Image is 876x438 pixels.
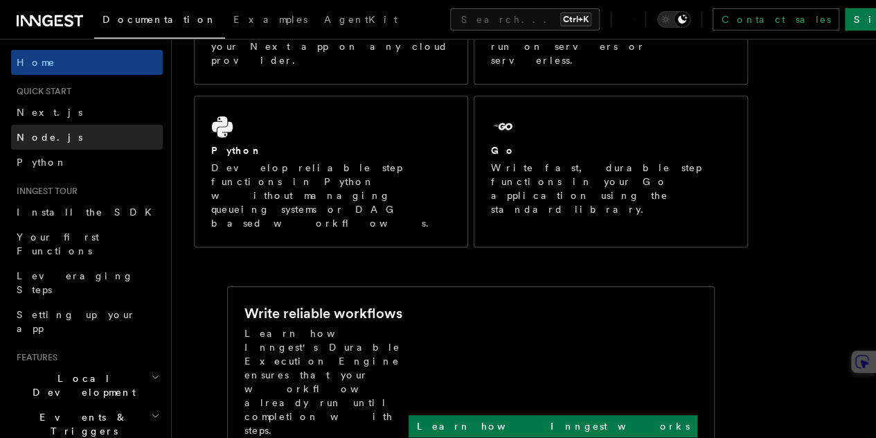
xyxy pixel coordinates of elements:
p: Write durable step functions in any Node.js app and run on servers or serverless. [491,12,731,67]
a: Node.js [11,125,163,150]
span: Next.js [17,107,82,118]
button: Toggle dark mode [657,11,690,28]
a: Leveraging Steps [11,263,163,302]
p: Learn how Inngest works [417,419,689,433]
a: Documentation [94,4,225,39]
p: Learn how Inngest's Durable Execution Engine ensures that your workflow already run until complet... [244,326,409,437]
span: Home [17,55,55,69]
a: Examples [225,4,316,37]
a: GoWrite fast, durable step functions in your Go application using the standard library. [474,96,748,247]
span: Quick start [11,86,71,97]
button: Search...Ctrl+K [450,8,600,30]
h2: Python [211,143,262,157]
span: Python [17,157,67,168]
span: Install the SDK [17,207,160,218]
h2: Write reliable workflows [244,304,402,323]
a: Contact sales [713,8,839,30]
a: Setting up your app [11,302,163,341]
a: Next.js [11,100,163,125]
span: Setting up your app [17,309,136,334]
span: AgentKit [324,14,397,25]
span: Your first Functions [17,231,99,256]
span: Node.js [17,132,82,143]
a: PythonDevelop reliable step functions in Python without managing queueing systems or DAG based wo... [194,96,468,247]
p: Develop reliable step functions in Python without managing queueing systems or DAG based workflows. [211,161,451,230]
span: Features [11,352,57,363]
kbd: Ctrl+K [560,12,591,26]
span: Documentation [102,14,217,25]
span: Leveraging Steps [17,270,134,295]
span: Examples [233,14,307,25]
p: Add queueing, events, crons, and step functions to your Next app on any cloud provider. [211,12,451,67]
a: Your first Functions [11,225,163,263]
p: Write fast, durable step functions in your Go application using the standard library. [491,161,731,216]
button: Local Development [11,366,163,405]
span: Inngest tour [11,186,78,197]
span: Local Development [11,371,151,399]
span: Events & Triggers [11,410,151,438]
a: Install the SDK [11,200,163,225]
a: Python [11,150,163,175]
a: Learn how Inngest works [409,415,697,437]
h2: Go [491,143,516,157]
a: AgentKit [316,4,406,37]
a: Home [11,50,163,75]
